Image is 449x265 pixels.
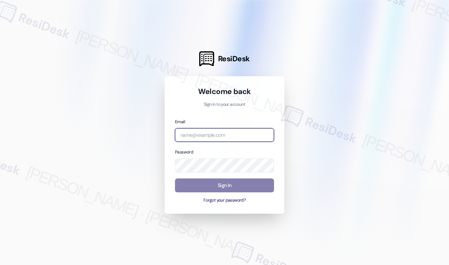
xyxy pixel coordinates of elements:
p: Sign in to your account [175,102,274,108]
label: Password [175,149,193,155]
span: ResiDesk [218,54,250,64]
button: Sign In [175,178,274,192]
label: Email [175,119,185,125]
input: name@example.com [175,128,274,142]
img: ResiDesk Logo [199,51,214,66]
button: Forgot your password? [175,197,274,204]
h1: Welcome back [175,87,274,97]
